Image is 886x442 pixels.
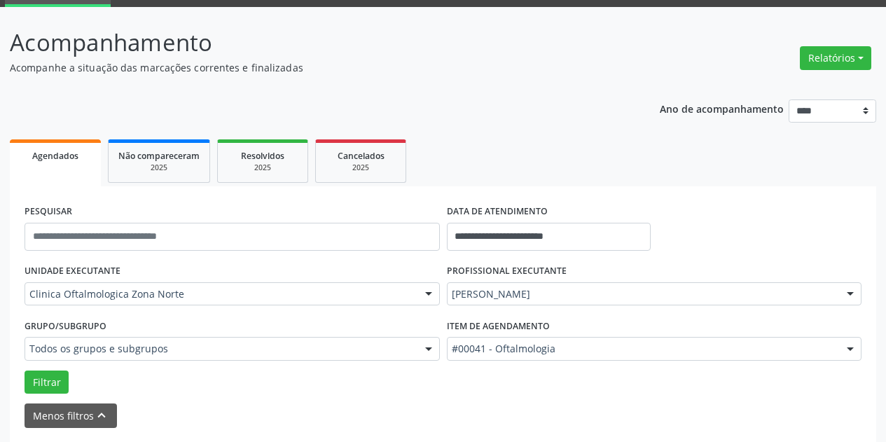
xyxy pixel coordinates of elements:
label: PESQUISAR [25,201,72,223]
label: Item de agendamento [447,315,550,337]
button: Filtrar [25,371,69,394]
p: Acompanhe a situação das marcações correntes e finalizadas [10,60,616,75]
p: Ano de acompanhamento [660,99,784,117]
span: Resolvidos [241,150,284,162]
span: #00041 - Oftalmologia [452,342,833,356]
label: Grupo/Subgrupo [25,315,106,337]
p: Acompanhamento [10,25,616,60]
span: Agendados [32,150,78,162]
div: 2025 [118,163,200,173]
div: 2025 [326,163,396,173]
i: keyboard_arrow_up [94,408,109,423]
span: [PERSON_NAME] [452,287,833,301]
label: UNIDADE EXECUTANTE [25,261,120,282]
button: Relatórios [800,46,871,70]
label: DATA DE ATENDIMENTO [447,201,548,223]
span: Cancelados [338,150,385,162]
button: Menos filtroskeyboard_arrow_up [25,403,117,428]
div: 2025 [228,163,298,173]
span: Todos os grupos e subgrupos [29,342,411,356]
label: PROFISSIONAL EXECUTANTE [447,261,567,282]
span: Não compareceram [118,150,200,162]
span: Clinica Oftalmologica Zona Norte [29,287,411,301]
